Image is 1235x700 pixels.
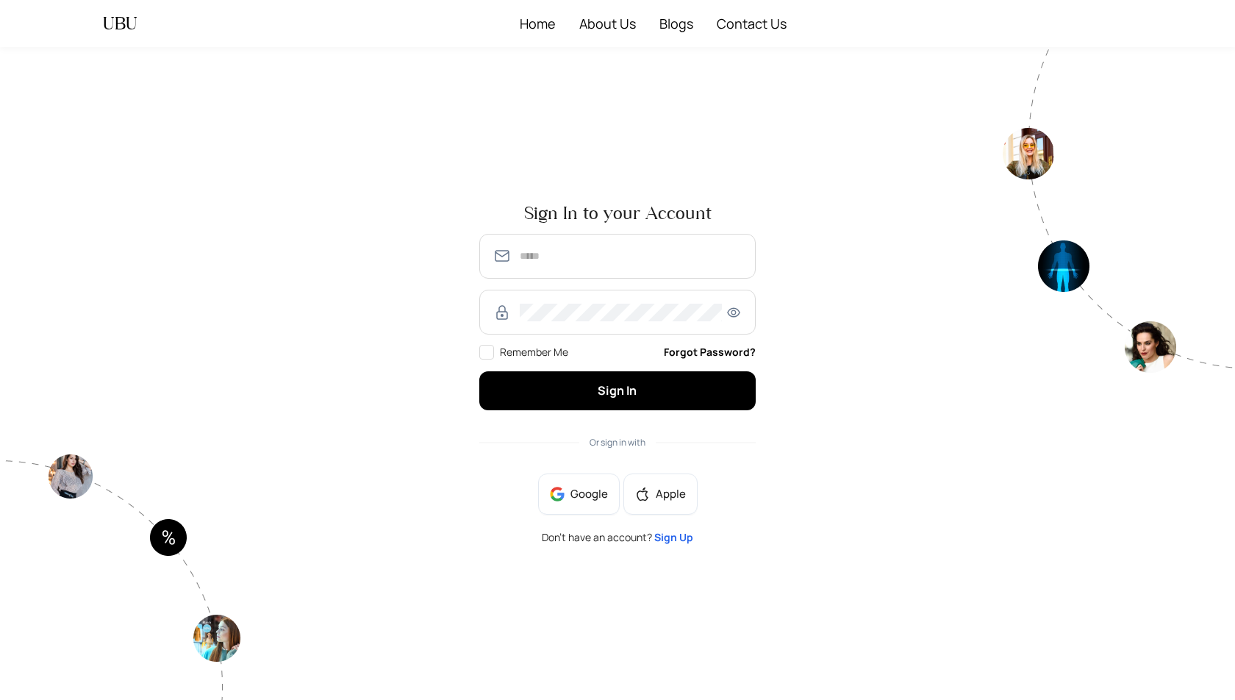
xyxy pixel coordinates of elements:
[725,306,742,319] span: eye
[500,345,568,359] span: Remember Me
[538,474,620,515] button: Google
[493,304,511,321] img: RzWbU6KsXbv8M5bTtlu7p38kHlzSfb4MlcTUAAAAASUVORK5CYII=
[598,382,637,399] span: Sign In
[654,530,693,544] a: Sign Up
[664,344,756,360] a: Forgot Password?
[1003,47,1235,373] img: authpagecirlce2-Tt0rwQ38.png
[590,436,645,449] span: Or sign in with
[479,371,756,410] button: Sign In
[635,487,650,501] span: apple
[493,247,511,265] img: SmmOVPU3il4LzjOz1YszJ8A9TzvK+6qU9RAAAAAElFTkSuQmCC
[570,486,608,502] span: Google
[623,474,698,515] button: appleApple
[542,532,693,543] span: Don’t have an account?
[656,486,686,502] span: Apple
[479,204,756,222] span: Sign In to your Account
[550,487,565,501] img: google-BnAmSPDJ.png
